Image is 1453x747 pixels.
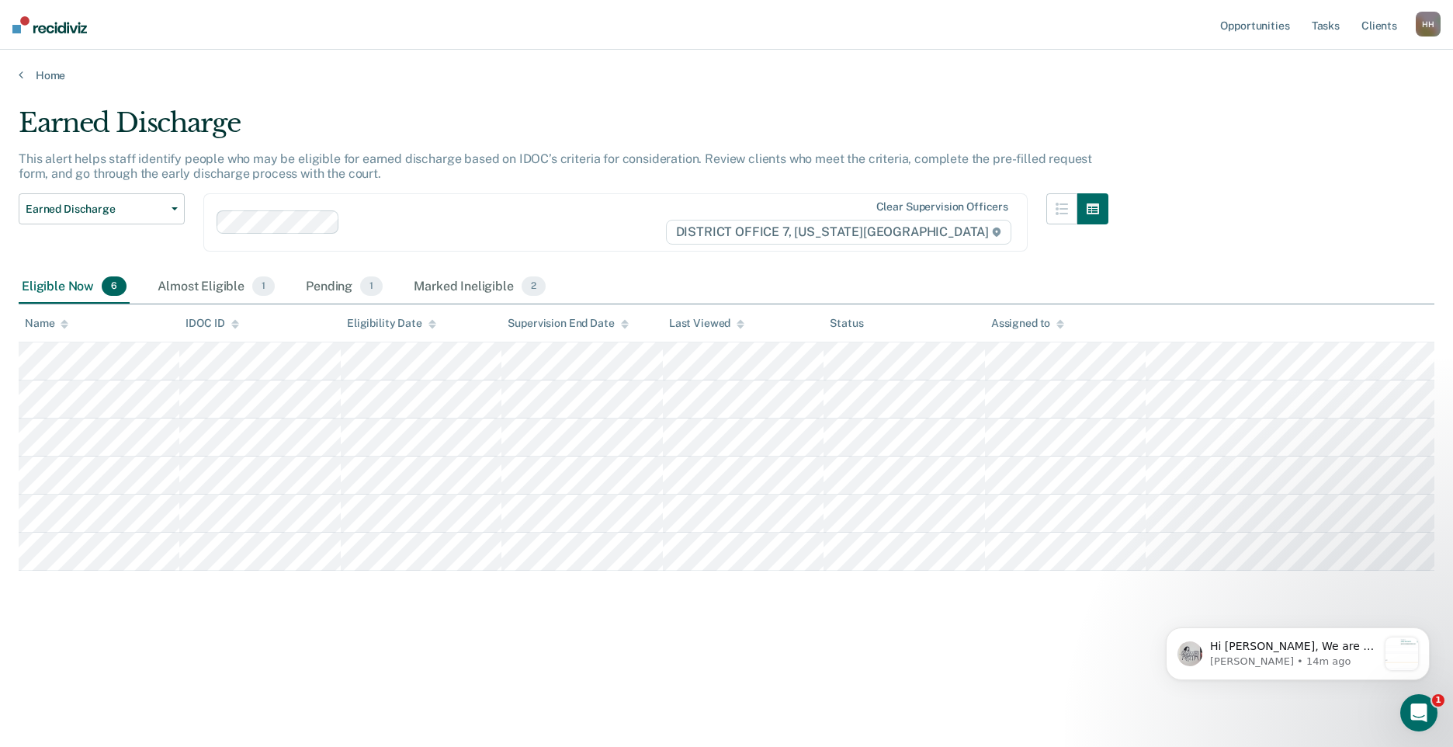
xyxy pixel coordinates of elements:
iframe: Intercom live chat [1400,694,1437,731]
div: Name [25,317,68,330]
div: Eligibility Date [347,317,436,330]
div: H H [1416,12,1441,36]
span: 1 [1432,694,1444,707]
p: This alert helps staff identify people who may be eligible for earned discharge based on IDOC’s c... [19,151,1092,181]
div: Assigned to [991,317,1064,330]
div: IDOC ID [186,317,238,330]
img: Recidiviz [12,16,87,33]
button: HH [1416,12,1441,36]
span: DISTRICT OFFICE 7, [US_STATE][GEOGRAPHIC_DATA] [666,220,1011,245]
iframe: Intercom notifications message [1143,596,1453,705]
span: 6 [102,276,127,297]
div: Almost Eligible1 [154,270,278,304]
span: Earned Discharge [26,203,165,216]
a: Home [19,68,1434,82]
div: Eligible Now6 [19,270,130,304]
div: Status [830,317,863,330]
span: 2 [522,276,546,297]
div: Last Viewed [669,317,744,330]
div: Pending1 [303,270,386,304]
div: Supervision End Date [508,317,628,330]
span: 1 [252,276,275,297]
button: Earned Discharge [19,193,185,224]
span: 1 [360,276,383,297]
div: Earned Discharge [19,107,1108,151]
div: Clear supervision officers [876,200,1008,214]
div: Marked Ineligible2 [411,270,549,304]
